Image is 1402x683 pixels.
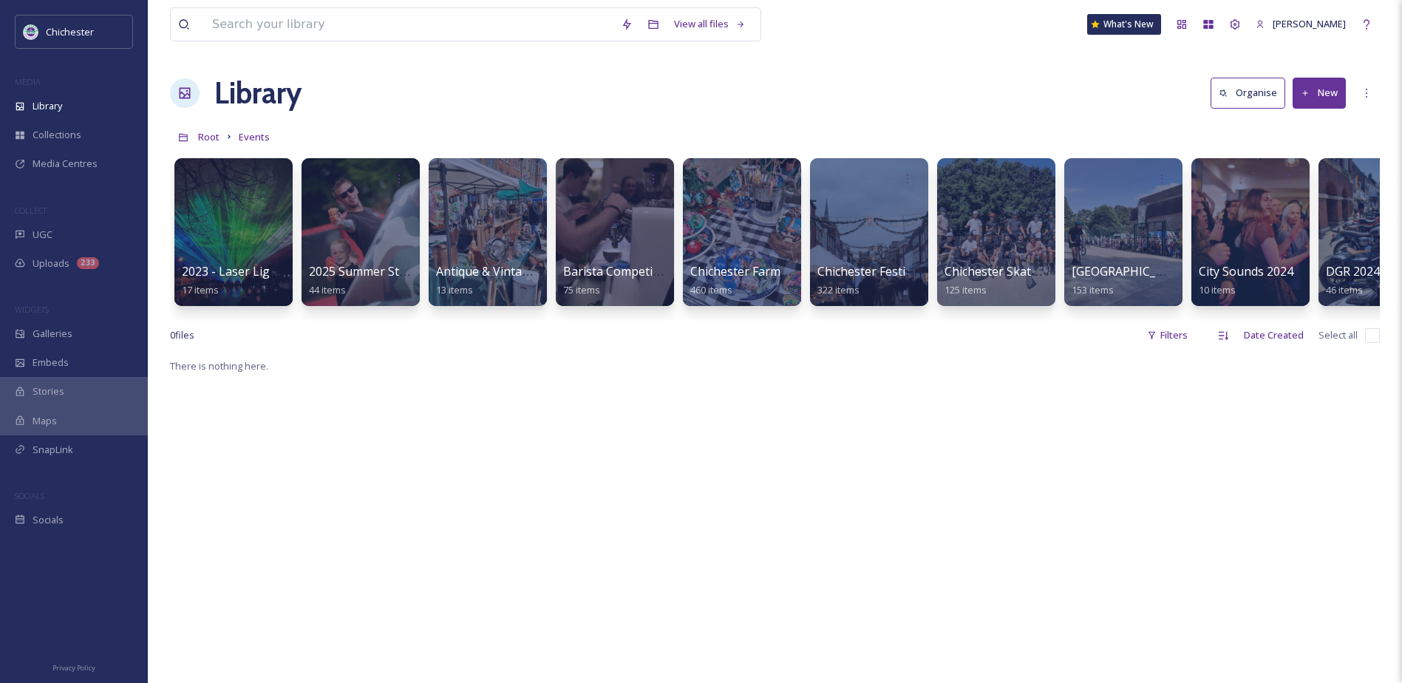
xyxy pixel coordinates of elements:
span: 10 items [1199,283,1236,296]
img: Logo_of_Chichester_District_Council.png [24,24,38,39]
a: Barista Competition 202375 items [563,265,704,296]
span: COLLECT [15,205,47,216]
span: Socials [33,513,64,527]
span: Chichester Farmers' Market [690,263,845,279]
span: Chichester [46,25,94,38]
span: Barista Competition 2023 [563,263,704,279]
a: Chichester Festive Market 2024322 items [817,265,991,296]
span: Library [33,99,62,113]
span: 125 items [945,283,987,296]
span: Privacy Policy [52,663,95,673]
span: 2025 Summer Street Party [309,263,455,279]
a: Chichester Skate Scoot Bike 2025125 items [945,265,1129,296]
span: SnapLink [33,443,73,457]
span: 75 items [563,283,600,296]
span: DGR 2024 [1326,263,1380,279]
a: Root [198,128,220,146]
span: Media Centres [33,157,98,171]
span: 44 items [309,283,346,296]
span: 13 items [436,283,473,296]
span: 46 items [1326,283,1363,296]
a: Organise [1211,78,1293,108]
span: [PERSON_NAME] [1273,17,1346,30]
span: 17 items [182,283,219,296]
a: Library [214,71,302,115]
span: 322 items [817,283,860,296]
span: 2023 - Laser Light Show [182,263,315,279]
span: Events [239,130,270,143]
span: Maps [33,414,57,428]
span: 0 file s [170,328,194,342]
span: Chichester Skate Scoot Bike 2025 [945,263,1129,279]
a: 2023 - Laser Light Show17 items [182,265,315,296]
span: Stories [33,384,64,398]
a: [GEOGRAPHIC_DATA]153 items [1072,265,1191,296]
a: [PERSON_NAME] [1248,10,1353,38]
span: Collections [33,128,81,142]
span: SOCIALS [15,490,44,501]
div: Date Created [1236,321,1311,350]
span: UGC [33,228,52,242]
span: 460 items [690,283,732,296]
a: Antique & Vintage Markets13 items [436,265,585,296]
a: City Sounds 202410 items [1199,265,1293,296]
span: Root [198,130,220,143]
span: Select all [1318,328,1358,342]
button: New [1293,78,1346,108]
div: 233 [77,257,99,269]
span: 153 items [1072,283,1114,296]
span: Embeds [33,356,69,370]
span: WIDGETS [15,304,49,315]
a: View all files [667,10,753,38]
span: Uploads [33,256,69,271]
a: Privacy Policy [52,658,95,676]
span: Chichester Festive Market 2024 [817,263,991,279]
div: Filters [1140,321,1195,350]
input: Search your library [205,8,613,41]
button: Organise [1211,78,1285,108]
span: [GEOGRAPHIC_DATA] [1072,263,1191,279]
span: There is nothing here. [170,359,268,373]
span: MEDIA [15,76,41,87]
a: DGR 202446 items [1326,265,1380,296]
span: City Sounds 2024 [1199,263,1293,279]
span: Galleries [33,327,72,341]
a: What's New [1087,14,1161,35]
span: Antique & Vintage Markets [436,263,585,279]
a: 2025 Summer Street Party44 items [309,265,455,296]
a: Chichester Farmers' Market460 items [690,265,845,296]
a: Events [239,128,270,146]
